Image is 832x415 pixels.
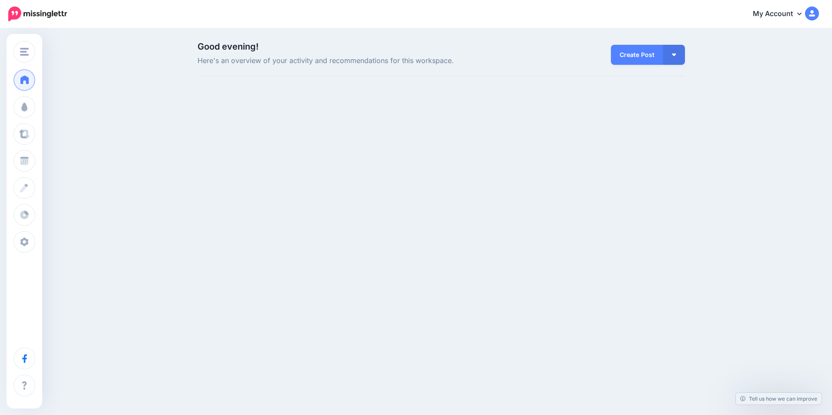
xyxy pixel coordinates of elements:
span: Here's an overview of your activity and recommendations for this workspace. [198,55,518,67]
span: Good evening! [198,41,258,52]
img: Missinglettr [8,7,67,21]
a: Tell us how we can improve [736,393,822,405]
img: menu.png [20,48,29,56]
a: Create Post [611,45,663,65]
a: My Account [744,3,819,25]
img: arrow-down-white.png [672,54,676,56]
